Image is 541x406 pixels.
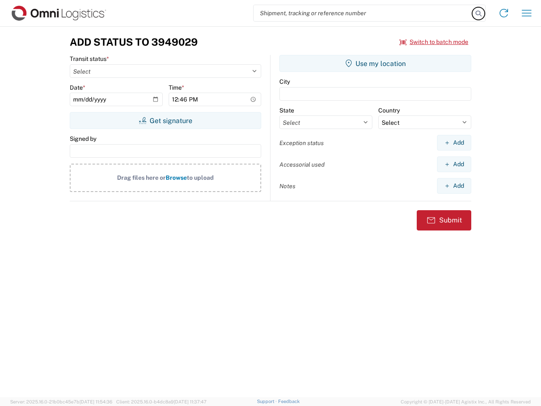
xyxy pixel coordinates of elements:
[187,174,214,181] span: to upload
[279,139,324,147] label: Exception status
[254,5,473,21] input: Shipment, tracking or reference number
[417,210,471,230] button: Submit
[79,399,112,404] span: [DATE] 11:54:36
[174,399,207,404] span: [DATE] 11:37:47
[437,135,471,151] button: Add
[278,399,300,404] a: Feedback
[70,55,109,63] label: Transit status
[70,36,198,48] h3: Add Status to 3949029
[70,112,261,129] button: Get signature
[117,174,166,181] span: Drag files here or
[437,156,471,172] button: Add
[279,161,325,168] label: Accessorial used
[399,35,468,49] button: Switch to batch mode
[70,135,96,143] label: Signed by
[166,174,187,181] span: Browse
[10,399,112,404] span: Server: 2025.16.0-21b0bc45e7b
[257,399,278,404] a: Support
[116,399,207,404] span: Client: 2025.16.0-b4dc8a9
[401,398,531,406] span: Copyright © [DATE]-[DATE] Agistix Inc., All Rights Reserved
[279,107,294,114] label: State
[279,182,295,190] label: Notes
[279,78,290,85] label: City
[378,107,400,114] label: Country
[169,84,184,91] label: Time
[437,178,471,194] button: Add
[70,84,85,91] label: Date
[279,55,471,72] button: Use my location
